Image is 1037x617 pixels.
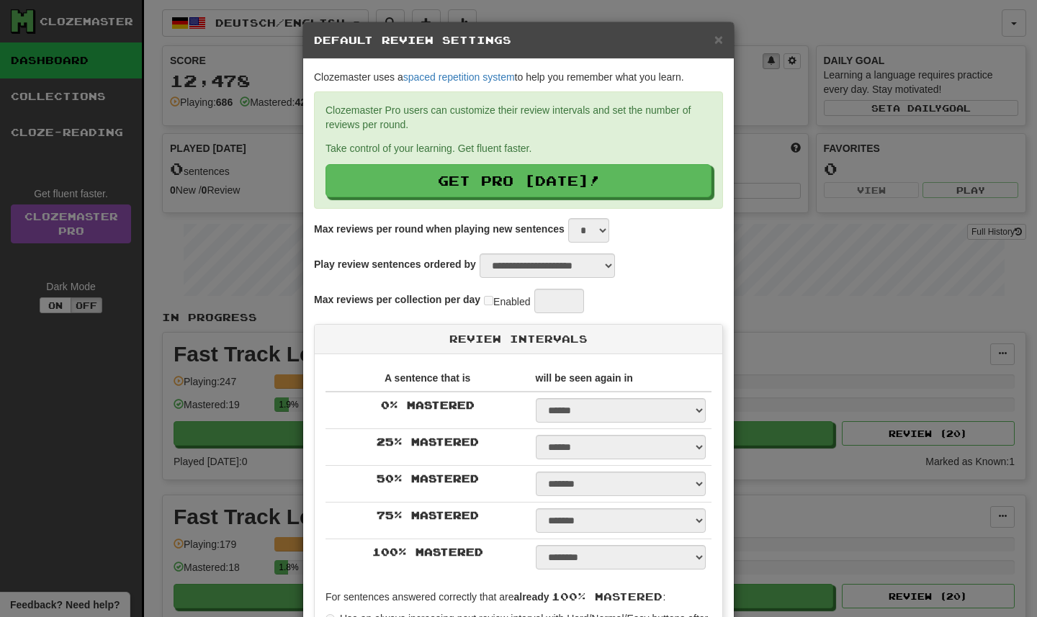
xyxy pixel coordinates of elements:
label: Enabled [484,293,530,309]
label: Max reviews per round when playing new sentences [314,222,565,236]
th: A sentence that is [326,365,530,392]
button: Close [714,32,723,47]
label: 25 % Mastered [377,435,479,449]
h5: Default Review Settings [314,33,723,48]
label: 75 % Mastered [377,508,479,523]
a: Get Pro [DATE]! [326,164,711,197]
label: 100 % Mastered [372,545,483,559]
div: Clozemaster Pro users can customize their review intervals and set the number of reviews per round. [326,103,711,132]
div: Take control of your learning. Get fluent faster. [326,141,711,156]
label: Max reviews per collection per day [314,292,480,307]
label: 50 % Mastered [377,472,479,486]
th: will be seen again in [530,365,711,392]
input: Enabled [484,296,493,305]
span: × [714,31,723,48]
span: 100% Mastered [552,590,663,603]
label: Play review sentences ordered by [314,257,476,271]
p: For sentences answered correctly that are : [326,590,711,604]
div: Review Intervals [315,325,722,354]
label: 0 % Mastered [381,398,475,413]
p: Clozemaster uses a to help you remember what you learn. [314,70,723,84]
strong: already [513,591,549,603]
a: spaced repetition system [403,71,515,83]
